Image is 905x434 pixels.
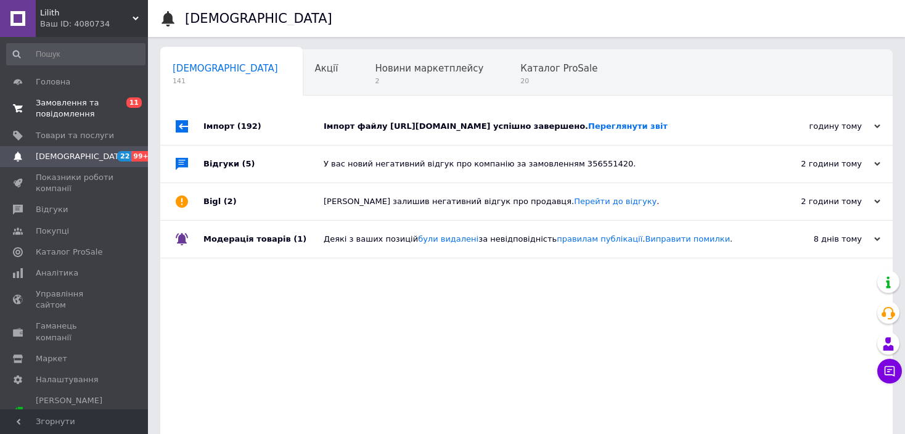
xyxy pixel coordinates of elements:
span: 20 [520,76,597,86]
span: [DEMOGRAPHIC_DATA] [36,151,127,162]
div: У вас новий негативний відгук про компанію за замовленням 356551420. [324,158,757,170]
span: Каталог ProSale [520,63,597,74]
span: 22 [117,151,131,162]
span: (2) [224,197,237,206]
div: 2 години тому [757,158,880,170]
span: Головна [36,76,70,88]
span: Показники роботи компанії [36,172,114,194]
h1: [DEMOGRAPHIC_DATA] [185,11,332,26]
a: Виправити помилки [645,234,730,244]
span: Новини маркетплейсу [375,63,483,74]
span: Аналітика [36,268,78,279]
span: Замовлення та повідомлення [36,97,114,120]
a: Переглянути звіт [588,121,668,131]
span: 11 [126,97,142,108]
span: [PERSON_NAME] та рахунки [36,395,114,429]
a: Перейти до відгуку [574,197,657,206]
div: Імпорт [203,108,324,145]
span: Товари та послуги [36,130,114,141]
div: Ваш ID: 4080734 [40,18,148,30]
div: Відгуки [203,145,324,182]
div: [PERSON_NAME] залишив негативний відгук про продавця. . [324,196,757,207]
a: були видалені [418,234,478,244]
div: 2 години тому [757,196,880,207]
span: Покупці [36,226,69,237]
span: (192) [237,121,261,131]
span: Управління сайтом [36,289,114,311]
div: Деякі з ваших позицій за невідповідність . . [324,234,757,245]
span: Налаштування [36,374,99,385]
span: Маркет [36,353,67,364]
span: 2 [375,76,483,86]
div: 8 днів тому [757,234,880,245]
span: (1) [293,234,306,244]
div: Модерація товарів [203,221,324,258]
input: Пошук [6,43,145,65]
span: Lilith [40,7,133,18]
a: правилам публікації [557,234,642,244]
button: Чат з покупцем [877,359,902,383]
span: Відгуки [36,204,68,215]
span: Гаманець компанії [36,321,114,343]
div: Bigl [203,183,324,220]
span: (5) [242,159,255,168]
span: Каталог ProSale [36,247,102,258]
span: Акції [315,63,338,74]
span: 99+ [131,151,152,162]
div: годину тому [757,121,880,132]
span: [DEMOGRAPHIC_DATA] [173,63,278,74]
span: 141 [173,76,278,86]
div: Імпорт файлу [URL][DOMAIN_NAME] успішно завершено. [324,121,757,132]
